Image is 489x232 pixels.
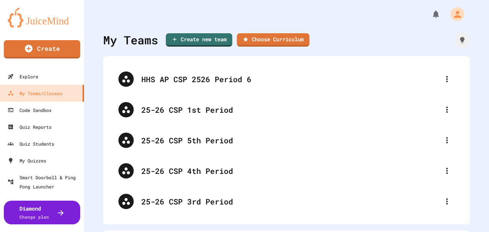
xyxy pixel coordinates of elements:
div: HHS AP CSP 2526 Period 6 [111,64,462,94]
a: Create new team [166,33,232,47]
div: 25-26 CSP 3rd Period [141,196,439,207]
a: Choose Curriculum [237,33,309,47]
div: 25-26 CSP 1st Period [141,104,439,115]
div: Explore [8,72,38,81]
div: My Account [442,5,466,23]
div: My Notifications [417,8,442,21]
div: 25-26 CSP 1st Period [111,94,462,125]
div: Quiz Students [8,139,54,148]
iframe: chat widget [426,168,481,201]
div: Smart Doorbell & Ping Pong Launcher [8,173,81,191]
div: 25-26 CSP 3rd Period [111,186,462,217]
span: Change plan [19,214,49,220]
div: My Teams [103,31,158,49]
iframe: chat widget [457,201,481,224]
div: 25-26 CSP 5th Period [111,125,462,156]
button: DiamondChange plan [4,201,80,224]
div: 25-26 CSP 5th Period [141,135,439,146]
div: Diamond [19,204,49,221]
div: My Teams/Classes [8,89,62,98]
div: Code Sandbox [8,105,52,115]
img: logo-orange.svg [8,8,76,28]
div: 25-26 CSP 4th Period [111,156,462,186]
div: HHS AP CSP 2526 Period 6 [141,73,439,85]
a: Create [4,40,80,58]
div: How it works [455,32,470,48]
div: My Quizzes [8,156,46,165]
div: Quiz Reports [8,122,52,131]
div: 25-26 CSP 4th Period [141,165,439,177]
